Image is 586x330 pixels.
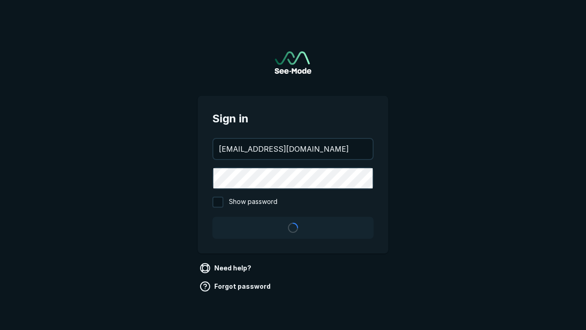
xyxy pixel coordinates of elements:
span: Sign in [212,110,374,127]
a: Need help? [198,261,255,275]
img: See-Mode Logo [275,51,311,74]
input: your@email.com [213,139,373,159]
span: Show password [229,197,277,208]
a: Go to sign in [275,51,311,74]
a: Forgot password [198,279,274,294]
